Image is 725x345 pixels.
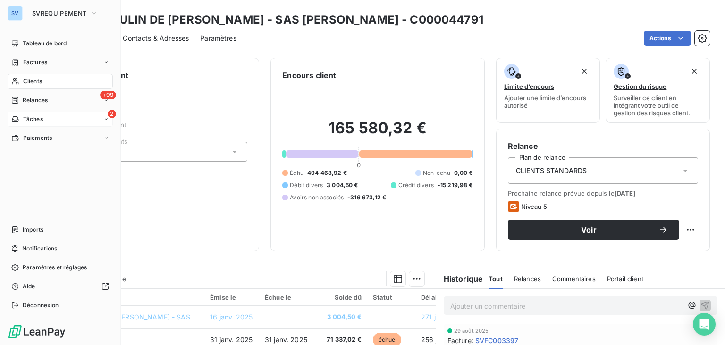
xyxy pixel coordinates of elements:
button: Gestion du risqueSurveiller ce client en intégrant votre outil de gestion des risques client. [606,58,710,123]
span: Échu [290,169,303,177]
span: Contacts & Adresses [123,34,189,43]
div: Délai [421,293,447,301]
img: Logo LeanPay [8,324,66,339]
div: Émise le [210,293,253,301]
h6: Historique [436,273,483,285]
span: 3 004,50 € [327,181,358,190]
span: Notifications [22,244,57,253]
button: Voir [508,220,679,240]
span: 0,00 € [454,169,473,177]
span: Tableau de bord [23,39,67,48]
span: Déconnexion [23,301,59,310]
span: SVREQUIPEMENT [32,9,86,17]
h6: Relance [508,140,698,152]
h3: LE MOULIN DE [PERSON_NAME] - SAS [PERSON_NAME] - C000044791 [83,11,483,28]
span: [DATE] [615,190,636,197]
span: Propriétés Client [76,121,247,134]
span: 16 janv. 2025 [210,313,253,321]
span: Tout [489,275,503,283]
h2: 165 580,32 € [282,119,472,147]
div: Échue le [265,293,308,301]
span: Portail client [607,275,643,283]
div: Statut [373,293,410,301]
span: Relances [514,275,541,283]
span: Voir [519,226,658,233]
span: 494 468,92 € [307,169,347,177]
span: Gestion du risque [614,83,666,90]
span: CLIENTS STANDARDS [516,166,587,175]
span: LE MOULIN DE [PERSON_NAME] - SAS [PERSON_NAME] [65,313,247,321]
button: Limite d’encoursAjouter une limite d’encours autorisé [496,58,600,123]
div: SV [8,6,23,21]
span: Surveiller ce client en intégrant votre outil de gestion des risques client. [614,94,702,117]
span: Clients [23,77,42,86]
span: Tâches [23,115,43,123]
span: 29 août 2025 [454,328,489,334]
span: Commentaires [552,275,596,283]
div: Référence [65,293,199,302]
button: Actions [644,31,691,46]
span: Ajouter une limite d’encours autorisé [504,94,592,109]
span: 2 [108,110,116,118]
span: 0 [357,161,361,169]
span: Aide [23,282,35,291]
span: Imports [23,225,43,234]
span: Avoirs non associés [290,193,344,202]
span: 31 janv. 2025 [210,336,253,344]
span: -15 219,98 € [438,181,473,190]
span: 71 337,02 € [320,335,362,345]
span: Débit divers [290,181,323,190]
div: Open Intercom Messenger [693,313,716,336]
span: Relances [23,96,48,104]
span: Paiements [23,134,52,142]
h6: Informations client [57,69,247,81]
span: Niveau 5 [521,203,547,210]
span: Factures [23,58,47,67]
h6: Encours client [282,69,336,81]
span: 271 j [421,313,436,321]
span: Limite d’encours [504,83,554,90]
span: Paramètres et réglages [23,263,87,272]
div: Solde dû [320,293,362,301]
span: Non-échu [423,169,450,177]
span: Prochaine relance prévue depuis le [508,190,698,197]
span: Crédit divers [398,181,434,190]
span: +99 [100,91,116,99]
span: 31 janv. 2025 [265,336,307,344]
a: Aide [8,279,113,294]
span: 3 004,50 € [320,312,362,322]
span: 256 j [421,336,437,344]
span: Paramètres [200,34,236,43]
span: -316 673,12 € [347,193,386,202]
